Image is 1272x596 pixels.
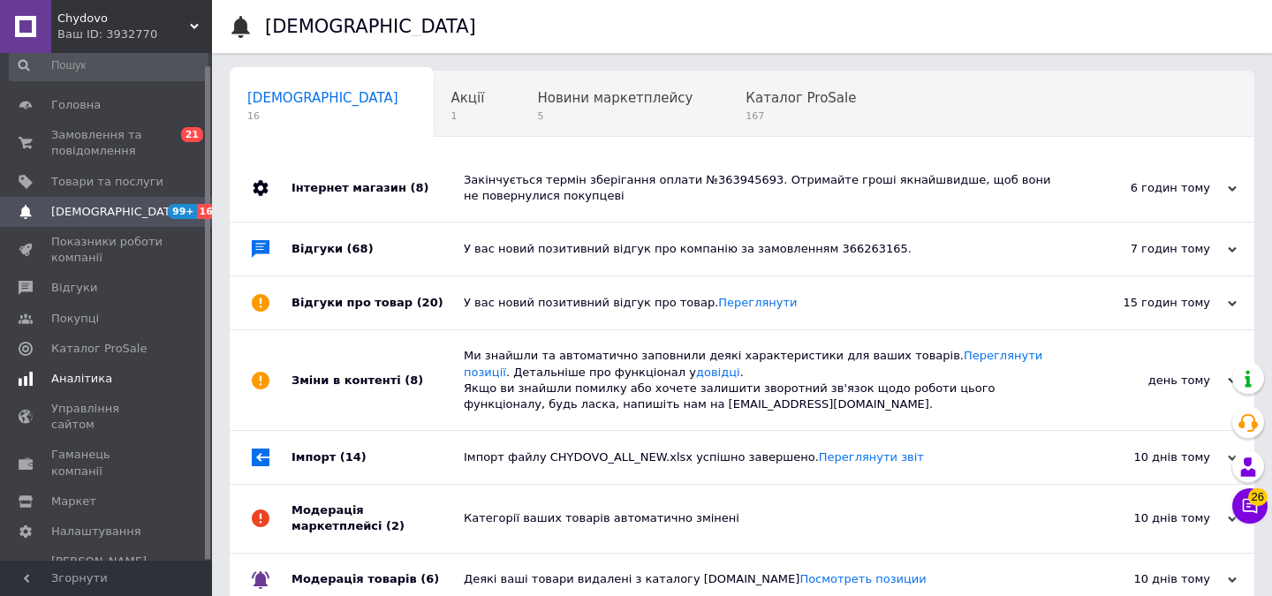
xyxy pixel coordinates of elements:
span: 21 [181,127,203,142]
span: Акції [451,90,485,106]
span: (8) [405,373,423,387]
div: 10 днів тому [1060,571,1237,587]
span: Показники роботи компанії [51,234,163,266]
span: Головна [51,97,101,113]
span: Гаманець компанії [51,447,163,479]
span: (20) [417,296,443,309]
button: Чат з покупцем26 [1232,488,1268,524]
a: Посмотреть позиции [799,572,926,585]
div: Імпорт файлу CHYDOVO_ALL_NEW.xlsx успішно завершено. [464,449,1060,465]
span: (6) [420,572,439,585]
span: Налаштування [51,524,141,539]
div: 15 годин тому [1060,295,1237,311]
a: Переглянути звіт [819,450,924,464]
div: У вас новий позитивний відгук про товар. [464,295,1060,311]
div: Закінчується термін зберігання оплати №363945693. Отримайте гроші якнайшвидше, щоб вони не поверн... [464,172,1060,204]
div: 10 днів тому [1060,510,1237,526]
a: довідці [696,366,740,379]
span: 16 [247,109,398,123]
div: Інтернет магазин [291,155,464,222]
span: Chydovo [57,11,190,26]
a: Переглянути [718,296,797,309]
div: Ми знайшли та автоматично заповнили деякі характеристики для ваших товарів. . Детальніше про функ... [464,348,1060,412]
div: Імпорт [291,431,464,484]
div: 7 годин тому [1060,241,1237,257]
div: У вас новий позитивний відгук про компанію за замовленням 366263165. [464,241,1060,257]
div: Модерація маркетплейсі [291,485,464,552]
span: Новини маркетплейсу [537,90,693,106]
div: день тому [1060,373,1237,389]
span: [DEMOGRAPHIC_DATA] [51,204,182,220]
a: Переглянути позиції [464,349,1042,378]
div: Відгуки про товар [291,276,464,329]
span: Покупці [51,311,99,327]
span: Каталог ProSale [746,90,856,106]
span: 1 [451,109,485,123]
div: Відгуки [291,223,464,275]
span: 16 [197,204,217,219]
div: 10 днів тому [1060,449,1237,465]
span: Маркет [51,494,96,509]
span: Каталог ProSale [51,341,147,357]
div: Зміни в контенті [291,330,464,430]
span: (68) [347,242,374,255]
span: Товари та послуги [51,174,163,190]
div: 6 годин тому [1060,180,1237,196]
span: 167 [746,109,856,123]
span: Відгуки [51,280,97,296]
div: Ваш ID: 3932770 [57,26,212,42]
div: Категорії ваших товарів автоматично змінені [464,510,1060,526]
input: Пошук [9,49,208,81]
span: 5 [537,109,693,123]
span: Замовлення та повідомлення [51,127,163,159]
span: (14) [340,450,367,464]
span: Аналітика [51,371,112,387]
span: 26 [1248,488,1268,506]
h1: [DEMOGRAPHIC_DATA] [265,16,476,37]
span: (2) [386,519,405,532]
div: Деякі ваші товари видалені з каталогу [DOMAIN_NAME] [464,571,1060,587]
span: (8) [410,181,428,194]
span: Управління сайтом [51,401,163,433]
span: 99+ [168,204,197,219]
span: [DEMOGRAPHIC_DATA] [247,90,398,106]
